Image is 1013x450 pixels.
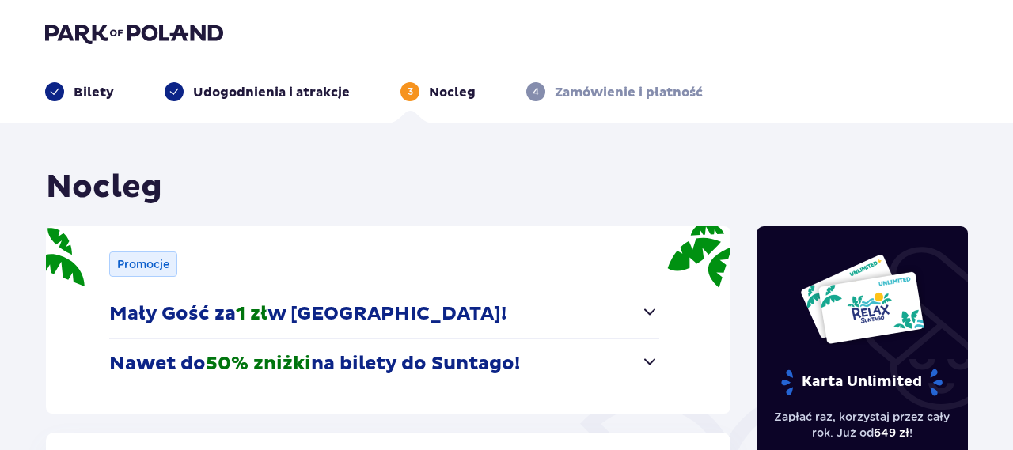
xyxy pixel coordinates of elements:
p: Udogodnienia i atrakcje [193,84,350,101]
div: Bilety [45,82,114,101]
div: 4Zamówienie i płatność [526,82,703,101]
p: 3 [408,85,413,99]
p: Zamówienie i płatność [555,84,703,101]
img: Dwie karty całoroczne do Suntago z napisem 'UNLIMITED RELAX', na białym tle z tropikalnymi liśćmi... [799,253,925,345]
span: 50% zniżki [206,352,311,376]
button: Nawet do50% zniżkina bilety do Suntago! [109,339,659,388]
p: Nocleg [429,84,476,101]
p: Bilety [74,84,114,101]
span: 1 zł [236,302,267,326]
p: 4 [533,85,539,99]
img: Park of Poland logo [45,22,223,44]
p: Mały Gość za w [GEOGRAPHIC_DATA]! [109,302,506,326]
p: Zapłać raz, korzystaj przez cały rok. Już od ! [772,409,953,441]
button: Mały Gość za1 złw [GEOGRAPHIC_DATA]! [109,289,659,338]
h1: Nocleg [46,168,162,207]
div: 3Nocleg [400,82,476,101]
span: 649 zł [874,426,909,439]
p: Nawet do na bilety do Suntago! [109,352,520,376]
p: Promocje [117,256,169,272]
div: Udogodnienia i atrakcje [165,82,350,101]
p: Karta Unlimited [780,369,944,396]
